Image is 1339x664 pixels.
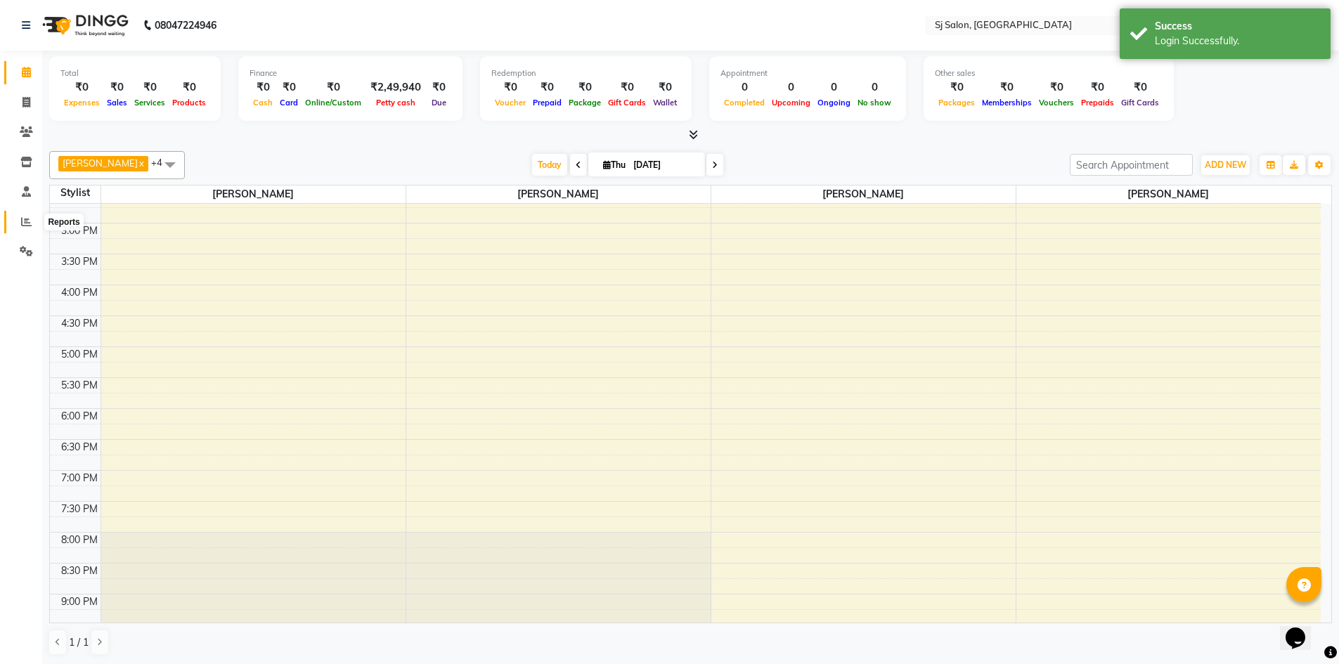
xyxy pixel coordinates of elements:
[1155,19,1320,34] div: Success
[529,79,565,96] div: ₹0
[1078,98,1118,108] span: Prepaids
[604,98,649,108] span: Gift Cards
[50,185,101,200] div: Stylist
[58,471,101,486] div: 7:00 PM
[103,79,131,96] div: ₹0
[814,98,854,108] span: Ongoing
[365,79,427,96] div: ₹2,49,940
[103,98,131,108] span: Sales
[302,98,365,108] span: Online/Custom
[720,79,768,96] div: 0
[491,79,529,96] div: ₹0
[169,98,209,108] span: Products
[720,98,768,108] span: Completed
[131,79,169,96] div: ₹0
[373,98,419,108] span: Petty cash
[854,79,895,96] div: 0
[58,254,101,269] div: 3:30 PM
[491,98,529,108] span: Voucher
[978,79,1035,96] div: ₹0
[58,594,101,609] div: 9:00 PM
[935,79,978,96] div: ₹0
[250,67,451,79] div: Finance
[532,154,567,176] span: Today
[428,98,450,108] span: Due
[649,98,680,108] span: Wallet
[427,79,451,96] div: ₹0
[60,79,103,96] div: ₹0
[768,98,814,108] span: Upcoming
[101,185,406,203] span: [PERSON_NAME]
[711,185,1016,203] span: [PERSON_NAME]
[1035,98,1078,108] span: Vouchers
[151,157,173,168] span: +4
[1280,608,1325,650] iframe: chat widget
[1016,185,1321,203] span: [PERSON_NAME]
[814,79,854,96] div: 0
[1118,79,1163,96] div: ₹0
[1155,34,1320,48] div: Login Successfully.
[69,635,89,650] span: 1 / 1
[58,378,101,393] div: 5:30 PM
[529,98,565,108] span: Prepaid
[58,440,101,455] div: 6:30 PM
[649,79,680,96] div: ₹0
[600,160,629,170] span: Thu
[1118,98,1163,108] span: Gift Cards
[565,98,604,108] span: Package
[250,79,276,96] div: ₹0
[138,157,144,169] a: x
[58,564,101,578] div: 8:30 PM
[58,533,101,547] div: 8:00 PM
[58,285,101,300] div: 4:00 PM
[854,98,895,108] span: No show
[604,79,649,96] div: ₹0
[169,79,209,96] div: ₹0
[58,347,101,362] div: 5:00 PM
[58,316,101,331] div: 4:30 PM
[491,67,680,79] div: Redemption
[36,6,132,45] img: logo
[1201,155,1250,175] button: ADD NEW
[155,6,216,45] b: 08047224946
[720,67,895,79] div: Appointment
[1070,154,1193,176] input: Search Appointment
[60,67,209,79] div: Total
[629,155,699,176] input: 2025-09-04
[1035,79,1078,96] div: ₹0
[1205,160,1246,170] span: ADD NEW
[250,98,276,108] span: Cash
[63,157,138,169] span: [PERSON_NAME]
[406,185,711,203] span: [PERSON_NAME]
[131,98,169,108] span: Services
[768,79,814,96] div: 0
[58,502,101,516] div: 7:30 PM
[276,98,302,108] span: Card
[935,67,1163,79] div: Other sales
[1078,79,1118,96] div: ₹0
[276,79,302,96] div: ₹0
[978,98,1035,108] span: Memberships
[60,98,103,108] span: Expenses
[302,79,365,96] div: ₹0
[565,79,604,96] div: ₹0
[935,98,978,108] span: Packages
[44,214,83,230] div: Reports
[58,409,101,424] div: 6:00 PM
